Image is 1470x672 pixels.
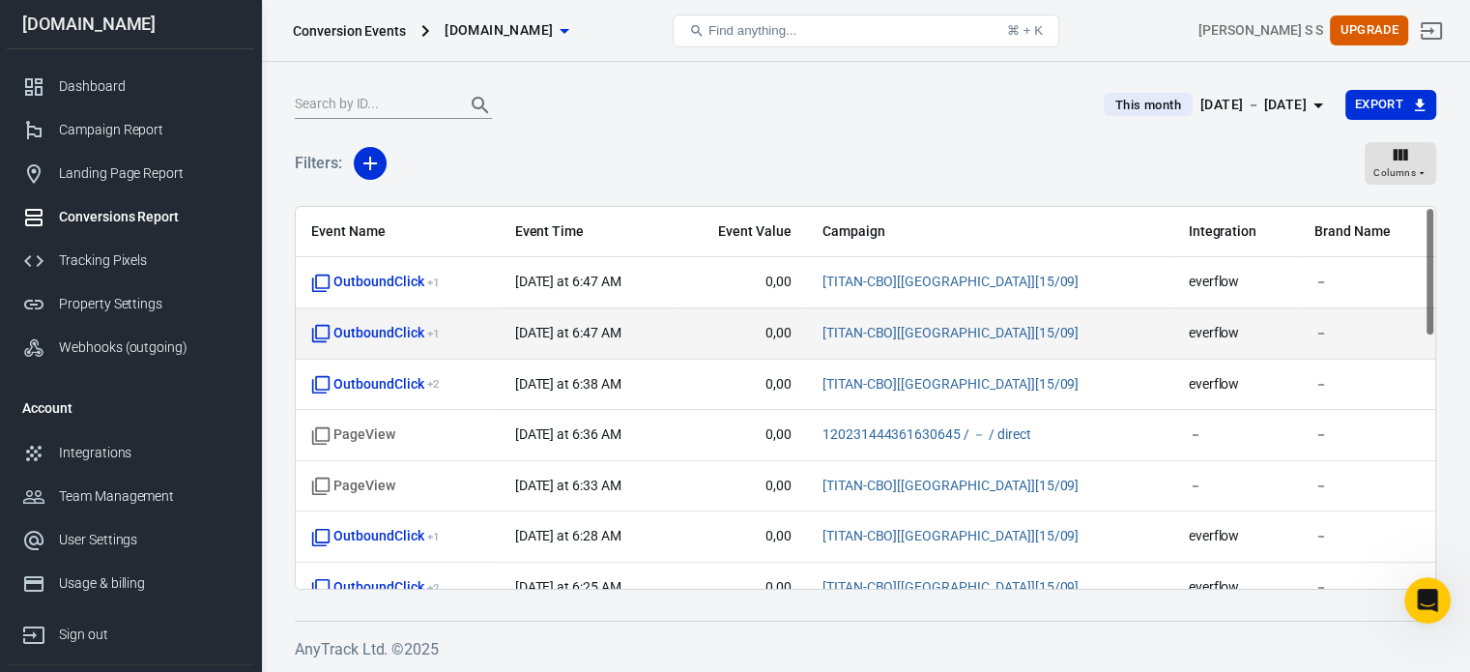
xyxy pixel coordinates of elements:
[1189,527,1284,546] span: everflow
[311,324,440,343] span: OutboundClick
[822,478,1080,493] a: [TITAN-CBO][[GEOGRAPHIC_DATA]][15/09]
[515,528,621,543] time: 2025-09-16T06:28:25-03:00
[1189,425,1284,445] span: －
[690,425,792,445] span: 0,00
[515,376,621,392] time: 2025-09-16T06:38:15-03:00
[515,579,621,595] time: 2025-09-16T06:25:22-03:00
[7,65,254,108] a: Dashboard
[7,15,254,33] div: [DOMAIN_NAME]
[822,376,1080,392] a: [TITAN-CBO][[GEOGRAPHIC_DATA]][15/09]
[690,578,792,598] span: 0,00
[59,625,239,645] div: Sign out
[822,477,1080,496] span: [TITAN-CBO][US][15/09]
[690,273,792,292] span: 0,00
[7,431,254,475] a: Integrations
[311,222,484,242] span: Event Name
[7,518,254,562] a: User Settings
[7,605,254,657] a: Sign out
[822,528,1080,543] a: [TITAN-CBO][[GEOGRAPHIC_DATA]][15/09]
[1314,527,1420,546] span: －
[822,426,1031,442] a: 120231444361630645 / － / direct
[822,578,1080,598] span: [TITAN-CBO][US][15/09]
[59,207,239,227] div: Conversions Report
[59,337,239,358] div: Webhooks (outgoing)
[59,250,239,271] div: Tracking Pixels
[1189,375,1284,394] span: everflow
[822,222,1093,242] span: Campaign
[515,325,621,340] time: 2025-09-16T06:47:10-03:00
[311,273,440,292] span: OutboundClick
[673,15,1059,47] button: Find anything...⌘ + K
[311,477,395,496] span: Standard event name
[822,425,1031,445] span: 120231444361630645 / － / direct
[1314,425,1420,445] span: －
[1189,273,1284,292] span: everflow
[690,222,792,242] span: Event Value
[59,530,239,550] div: User Settings
[7,562,254,605] a: Usage & billing
[295,93,449,118] input: Search by ID...
[1314,477,1420,496] span: －
[7,108,254,152] a: Campaign Report
[311,375,440,394] span: OutboundClick
[822,579,1080,595] a: [TITAN-CBO][[GEOGRAPHIC_DATA]][15/09]
[59,294,239,314] div: Property Settings
[1345,90,1436,120] button: Export
[1408,8,1455,54] a: Sign out
[293,21,406,41] div: Conversion Events
[1200,93,1307,117] div: [DATE] － [DATE]
[1373,164,1416,182] span: Columns
[296,207,1435,589] div: scrollable content
[311,425,395,445] span: Standard event name
[822,375,1080,394] span: [TITAN-CBO][US][15/09]
[1189,578,1284,598] span: everflow
[59,486,239,507] div: Team Management
[822,527,1080,546] span: [TITAN-CBO][US][15/09]
[1198,20,1322,41] div: Account id: zqfarmLz
[7,475,254,518] a: Team Management
[1189,477,1284,496] span: －
[7,326,254,369] a: Webhooks (outgoing)
[1314,375,1420,394] span: －
[1365,142,1436,185] button: Columns
[822,325,1080,340] a: [TITAN-CBO][[GEOGRAPHIC_DATA]][15/09]
[690,527,792,546] span: 0,00
[427,581,440,595] sup: + 2
[427,377,440,391] sup: + 2
[7,239,254,282] a: Tracking Pixels
[7,385,254,431] li: Account
[59,120,239,140] div: Campaign Report
[1314,273,1420,292] span: －
[515,478,621,493] time: 2025-09-16T06:33:09-03:00
[515,222,659,242] span: Event Time
[690,477,792,496] span: 0,00
[59,573,239,594] div: Usage & billing
[690,375,792,394] span: 0,00
[7,152,254,195] a: Landing Page Report
[1189,222,1284,242] span: Integration
[7,195,254,239] a: Conversions Report
[1088,89,1345,121] button: This month[DATE] － [DATE]
[515,274,621,289] time: 2025-09-16T06:47:58-03:00
[295,132,342,194] h5: Filters:
[1189,324,1284,343] span: everflow
[59,163,239,184] div: Landing Page Report
[445,18,553,43] span: bdcnews.site
[1007,23,1043,38] div: ⌘ + K
[690,324,792,343] span: 0,00
[1314,578,1420,598] span: －
[822,324,1080,343] span: [TITAN-CBO][US][15/09]
[7,282,254,326] a: Property Settings
[311,527,440,546] span: OutboundClick
[59,443,239,463] div: Integrations
[427,530,440,543] sup: + 1
[822,274,1080,289] a: [TITAN-CBO][[GEOGRAPHIC_DATA]][15/09]
[1314,222,1420,242] span: Brand Name
[295,637,1436,661] h6: AnyTrack Ltd. © 2025
[1404,577,1451,624] iframe: Intercom live chat
[311,578,440,598] span: OutboundClick
[1108,96,1189,115] span: This month
[515,426,621,442] time: 2025-09-16T06:36:46-03:00
[437,13,576,48] button: [DOMAIN_NAME]
[427,276,440,289] sup: + 1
